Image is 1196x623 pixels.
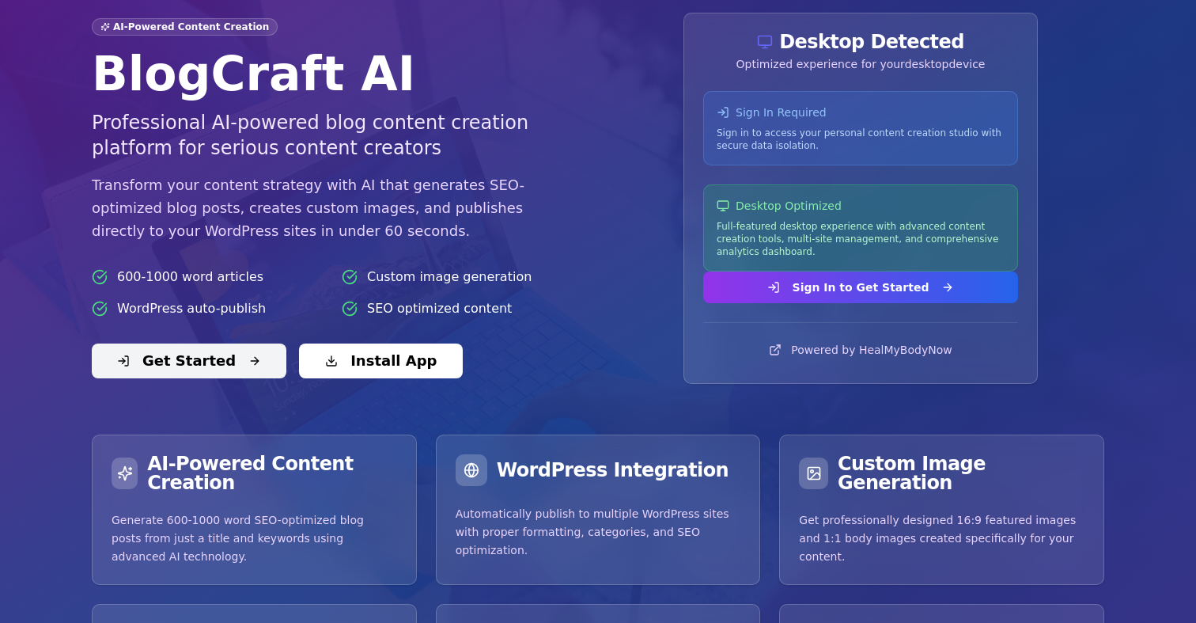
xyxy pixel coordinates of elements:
[703,272,1018,303] button: Sign In to Get Started
[112,511,397,565] p: Generate 600-1000 word SEO-optimized blog posts from just a title and keywords using advanced AI ...
[736,198,842,214] span: Desktop Optimized
[703,56,1018,72] div: Optimized experience for your desktop device
[456,505,741,559] p: Automatically publish to multiple WordPress sites with proper formatting, categories, and SEO opt...
[759,336,961,364] button: Powered by HealMyBodyNow
[117,299,266,318] span: WordPress auto-publish
[703,32,1018,51] div: Desktop Detected
[736,104,827,120] span: Sign In Required
[367,299,512,318] span: SEO optimized content
[717,127,1005,152] p: Sign in to access your personal content creation studio with secure data isolation.
[717,220,1005,258] p: Full-featured desktop experience with advanced content creation tools, multi-site management, and...
[299,344,463,378] button: Install App
[799,511,1084,565] p: Get professionally designed 16:9 featured images and 1:1 body images created specifically for you...
[92,344,286,378] button: Get Started
[799,454,1084,492] div: Custom Image Generation
[703,282,1018,297] a: Sign In to Get Started
[92,110,579,161] p: Professional AI-powered blog content creation platform for serious content creators
[367,268,532,287] span: Custom image generation
[117,268,263,287] span: 600-1000 word articles
[112,454,397,492] div: AI-Powered Content Creation
[92,18,278,36] div: AI-Powered Content Creation
[92,173,579,243] p: Transform your content strategy with AI that generates SEO-optimized blog posts, creates custom i...
[456,454,741,486] div: WordPress Integration
[92,50,579,97] h1: BlogCraft AI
